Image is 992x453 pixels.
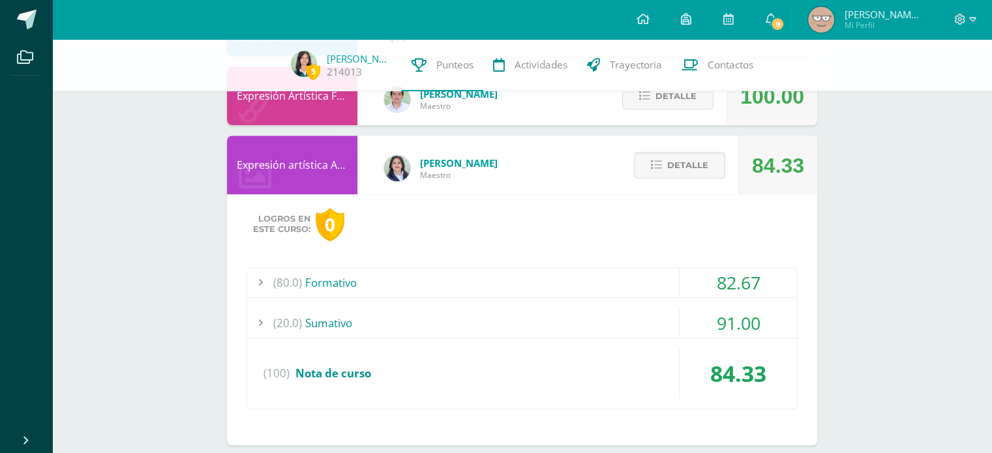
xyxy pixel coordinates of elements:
span: (80.0) [273,268,302,297]
span: (100) [263,349,290,398]
span: [PERSON_NAME] [PERSON_NAME] [844,8,922,21]
span: (20.0) [273,308,302,338]
button: Detalle [622,83,714,110]
span: Detalle [655,84,697,108]
span: Maestro [420,100,498,111]
img: 4c024f6bf71d5773428a8da74324d68e.png [291,51,317,77]
span: [PERSON_NAME] [420,87,498,100]
span: [PERSON_NAME] [420,156,498,169]
div: 84.33 [680,349,797,398]
div: Expresión artística ARTES PLÁSTICAS [227,136,357,194]
div: Sumativo [247,308,797,338]
span: Maestro [420,169,498,181]
span: Trayectoria [610,58,662,72]
img: e3abb1ebbe6d3481a363f12c8e97d852.png [808,7,834,33]
span: Actividades [515,58,567,72]
div: 91.00 [680,308,797,338]
img: 4a4aaf78db504b0aa81c9e1154a6f8e5.png [384,155,410,181]
span: Detalle [667,153,708,177]
span: Logros en este curso: [253,214,310,235]
div: 84.33 [752,136,804,195]
a: Actividades [483,39,577,91]
a: 214013 [327,65,362,79]
div: Formativo [247,268,797,297]
div: 82.67 [680,268,797,297]
button: Detalle [634,152,725,179]
div: 0 [316,208,344,241]
a: [PERSON_NAME] [327,52,392,65]
span: 5 [306,63,320,80]
span: Contactos [708,58,753,72]
div: 100.00 [740,67,804,126]
span: 9 [770,17,785,31]
span: Mi Perfil [844,20,922,31]
a: Contactos [672,39,763,91]
span: Nota de curso [295,366,371,381]
span: Punteos [436,58,473,72]
div: Expresión Artística FORMACIÓN MUSICAL [227,66,357,125]
a: Punteos [402,39,483,91]
a: Trayectoria [577,39,672,91]
img: 8e3dba6cfc057293c5db5c78f6d0205d.png [384,86,410,112]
